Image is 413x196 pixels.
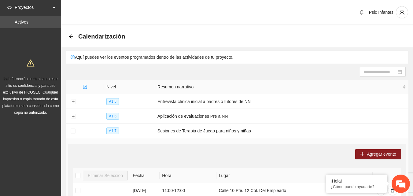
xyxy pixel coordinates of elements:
[71,129,76,134] button: Collapse row
[71,114,76,119] button: Expand row
[390,188,395,193] span: delete
[7,5,12,9] span: eye
[330,184,382,189] p: ¿Cómo puedo ayudarte?
[355,149,401,159] button: plusAgregar evento
[357,7,367,17] button: bell
[396,6,408,18] button: user
[360,152,364,157] span: plus
[78,31,125,41] span: Calendarización
[106,98,119,105] span: A1.5
[15,1,51,13] span: Proyectos
[157,83,401,90] span: Resumen narrativo
[15,20,28,24] a: Activos
[155,80,408,94] th: Resumen narrativo
[330,179,382,183] div: ¡Hola!
[369,10,393,15] span: Psic Infantes
[155,109,408,124] td: Aplicación de evaluaciones Pre a NN
[357,10,366,15] span: bell
[367,151,396,157] span: Agregar evento
[104,80,155,94] th: Nivel
[155,94,408,109] td: Entrevista clínica inicial a padres o tutores de NN
[83,85,87,89] span: check-square
[396,9,408,15] span: user
[71,55,75,59] span: exclamation-circle
[2,77,59,115] span: La información contenida en este sitio es confidencial y para uso exclusivo de FICOSEC. Cualquier...
[155,124,408,138] td: Sesiones de Terapia de Juego para niños y niñas
[130,168,160,183] th: Fecha
[83,171,128,180] button: Eliminar Selección
[68,34,73,39] div: Back
[27,59,35,67] span: warning
[388,186,397,195] button: delete
[160,168,216,183] th: Hora
[68,34,73,39] span: arrow-left
[106,128,119,134] span: A1.7
[71,99,76,104] button: Expand row
[66,51,408,64] div: Aquí puedes ver los eventos programados dentro de las actividades de tu proyecto.
[106,113,119,120] span: A1.6
[216,168,373,183] th: Lugar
